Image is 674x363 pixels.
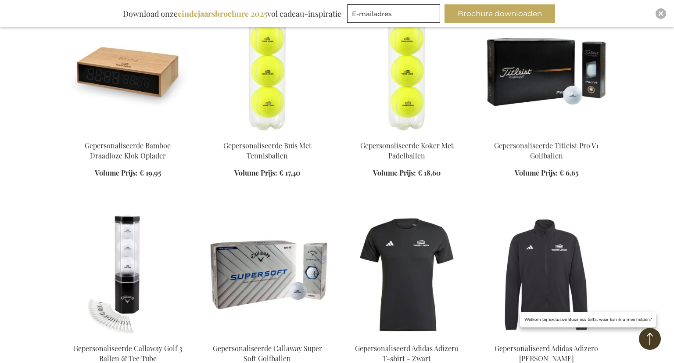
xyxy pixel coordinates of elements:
a: Gepersonaliseerde Bamboe Draadloze Klok Oplader [85,141,171,160]
img: Personalised Callaway Golf 3-Ball & Tee Tube [65,213,190,336]
a: Personalised Callaway Super Soft Golf Balls [204,333,330,341]
a: Personalised Adidas Adizero T-shirt - Black [344,333,470,341]
a: Personalised Adidas Adizero Jack - Black [484,333,609,341]
a: Volume Prijs: € 17,40 [234,168,300,178]
span: € 19,95 [140,168,161,177]
a: Volume Prijs: € 19,95 [95,168,161,178]
img: Close [658,11,663,16]
a: Volume Prijs: € 6,65 [515,168,578,178]
a: Volume Prijs: € 18,60 [373,168,441,178]
img: Personalised Titleist Pro V1 Golf Balls [484,11,609,133]
b: eindejaarsbrochure 2025 [178,8,267,19]
a: Gepersonaliseerde Callaway Super Soft Golfballen [213,344,322,363]
span: Volume Prijs: [234,168,277,177]
div: Close [656,8,666,19]
img: Personalised Tube Of Padel Balls [344,11,470,133]
img: Personalised Callaway Super Soft Golf Balls [204,213,330,336]
img: Gepersonaliseerde Bamboe Draadloze Klok Oplader [65,11,190,133]
img: Personalised Tube Of Tennis Balls [204,11,330,133]
a: Gepersonaliseerde Callaway Golf 3 Ballen & Tee Tube [73,344,182,363]
a: Gepersonaliseerde Koker Met Padelballen [360,141,454,160]
a: Gepersonaliseerd Adidas Adizero [PERSON_NAME] [495,344,598,363]
img: Personalised Adidas Adizero T-shirt - Black [344,213,470,336]
a: Personalised Callaway Golf 3-Ball & Tee Tube [65,333,190,341]
span: € 18,60 [418,168,441,177]
a: Gepersonaliseerd Adidas Adizero T-shirt - Zwart [355,344,459,363]
span: € 17,40 [279,168,300,177]
span: Volume Prijs: [95,168,138,177]
span: € 6,65 [559,168,578,177]
button: Brochure downloaden [445,4,555,23]
form: marketing offers and promotions [347,4,443,25]
a: Gepersonaliseerde Bamboe Draadloze Klok Oplader [65,130,190,138]
span: Volume Prijs: [515,168,558,177]
div: Download onze vol cadeau-inspiratie [119,4,345,23]
span: Volume Prijs: [373,168,416,177]
a: Personalised Titleist Pro V1 Golf Balls [484,130,609,138]
img: Personalised Adidas Adizero Jack - Black [484,213,609,336]
a: Personalised Tube Of Padel Balls [344,130,470,138]
a: Personalised Tube Of Tennis Balls [204,130,330,138]
a: Gepersonaliseerde Buis Met Tennisballen [223,141,312,160]
a: Gepersonaliseerde Titleist Pro V1 Golfballen [494,141,599,160]
input: E-mailadres [347,4,440,23]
